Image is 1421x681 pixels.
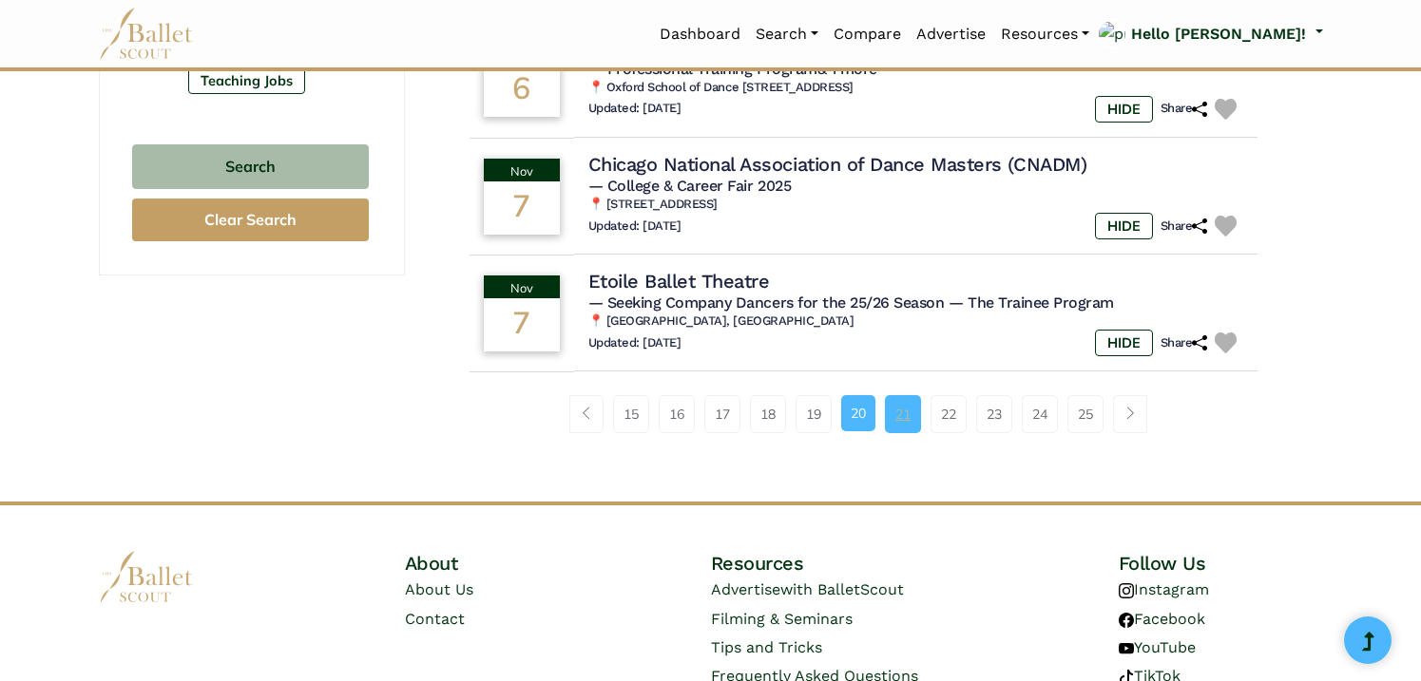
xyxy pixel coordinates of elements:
[588,335,682,351] h6: Updated: [DATE]
[976,395,1012,433] a: 23
[588,269,770,293] h4: Etoile Ballet Theatre
[1119,551,1323,576] h4: Follow Us
[909,14,993,54] a: Advertise
[588,60,877,78] span: — Professional Training Program
[1067,395,1104,433] a: 25
[885,395,921,433] a: 21
[1022,395,1058,433] a: 24
[1119,580,1209,598] a: Instagram
[659,395,695,433] a: 16
[817,60,877,78] a: & 1 more
[796,395,832,433] a: 19
[1099,22,1206,47] img: profile picture
[841,395,875,431] a: 20
[99,551,194,603] img: logo
[405,580,473,598] a: About Us
[132,144,369,189] button: Search
[1161,218,1208,235] h6: Share
[711,610,853,628] a: Filming & Seminars
[826,14,909,54] a: Compare
[1097,19,1322,49] a: profile picture Hello [PERSON_NAME]!
[711,551,1017,576] h4: Resources
[484,181,560,235] div: 7
[484,159,560,181] div: Nov
[1119,610,1205,628] a: Facebook
[484,275,560,298] div: Nov
[588,293,945,312] span: — Seeking Company Dancers for the 25/26 Season
[588,101,682,117] h6: Updated: [DATE]
[484,64,560,117] div: 6
[588,197,1244,213] h6: 📍 [STREET_ADDRESS]
[1095,96,1153,123] label: HIDE
[748,14,826,54] a: Search
[1095,330,1153,356] label: HIDE
[1161,335,1208,351] h6: Share
[588,218,682,235] h6: Updated: [DATE]
[1119,641,1134,656] img: youtube logo
[780,580,904,598] span: with BalletScout
[188,67,305,94] label: Teaching Jobs
[750,395,786,433] a: 18
[588,177,792,195] span: — College & Career Fair 2025
[1119,613,1134,628] img: facebook logo
[569,395,1158,433] nav: Page navigation example
[405,610,465,628] a: Contact
[1119,638,1196,656] a: YouTube
[704,395,740,433] a: 17
[588,152,1087,177] h4: Chicago National Association of Dance Masters (CNADM)
[993,14,1097,54] a: Resources
[1131,22,1306,47] p: Hello [PERSON_NAME]!
[711,580,904,598] a: Advertisewith BalletScout
[652,14,748,54] a: Dashboard
[1095,213,1153,239] label: HIDE
[132,199,369,241] button: Clear Search
[588,313,1244,330] h6: 📍 [GEOGRAPHIC_DATA], [GEOGRAPHIC_DATA]
[613,395,649,433] a: 15
[1119,583,1134,598] img: instagram logo
[484,298,560,351] div: 7
[931,395,967,433] a: 22
[588,80,1244,96] h6: 📍 Oxford School of Dance [STREET_ADDRESS]
[711,638,822,656] a: Tips and Tricks
[1161,101,1208,117] h6: Share
[949,293,1114,312] span: — The Trainee Program
[405,551,609,576] h4: About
